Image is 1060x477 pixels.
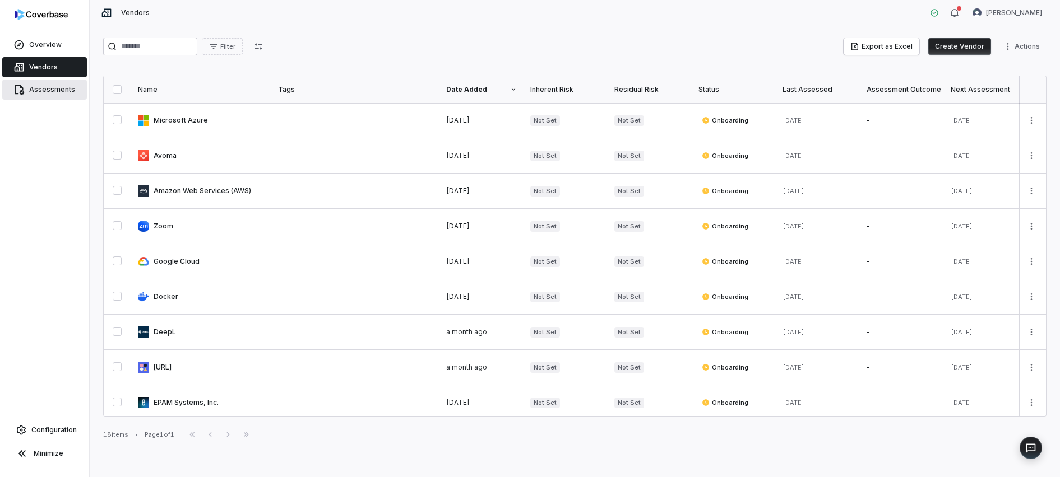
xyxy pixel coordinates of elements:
[446,151,470,160] span: [DATE]
[446,292,470,301] span: [DATE]
[530,151,560,161] span: Not Set
[860,103,944,138] td: -
[702,151,748,160] span: Onboarding
[702,398,748,407] span: Onboarding
[4,442,85,465] button: Minimize
[951,222,973,230] span: [DATE]
[702,328,748,336] span: Onboarding
[614,397,644,408] span: Not Set
[614,327,644,338] span: Not Set
[1022,147,1040,164] button: More actions
[530,85,601,94] div: Inherent Risk
[530,115,560,126] span: Not Set
[951,187,973,195] span: [DATE]
[202,38,243,55] button: Filter
[783,399,804,406] span: [DATE]
[951,293,973,301] span: [DATE]
[951,116,973,124] span: [DATE]
[966,4,1049,21] button: Kim Kambarami avatar[PERSON_NAME]
[2,79,87,100] a: Assessments
[446,257,470,265] span: [DATE]
[860,209,944,244] td: -
[1022,218,1040,235] button: More actions
[698,85,769,94] div: Status
[103,431,128,439] div: 18 items
[783,85,853,94] div: Last Assessed
[446,398,470,406] span: [DATE]
[614,362,644,373] span: Not Set
[614,85,685,94] div: Residual Risk
[138,85,265,94] div: Name
[614,186,644,197] span: Not Set
[145,431,174,439] div: Page 1 of 1
[951,363,973,371] span: [DATE]
[928,38,991,55] button: Create Vendor
[783,328,804,336] span: [DATE]
[783,363,804,371] span: [DATE]
[29,85,75,94] span: Assessments
[702,292,748,301] span: Onboarding
[860,174,944,209] td: -
[446,328,487,336] span: a month ago
[783,222,804,230] span: [DATE]
[1022,288,1040,305] button: More actions
[1022,253,1040,270] button: More actions
[4,420,85,440] a: Configuration
[34,449,63,458] span: Minimize
[530,256,560,267] span: Not Set
[614,115,644,126] span: Not Set
[860,315,944,350] td: -
[783,116,804,124] span: [DATE]
[446,85,517,94] div: Date Added
[614,256,644,267] span: Not Set
[1022,183,1040,199] button: More actions
[1022,359,1040,376] button: More actions
[278,85,433,94] div: Tags
[614,221,644,232] span: Not Set
[15,9,68,20] img: logo-D7KZi-bG.svg
[860,350,944,385] td: -
[951,258,973,265] span: [DATE]
[135,431,138,438] div: •
[1000,38,1047,55] button: More actions
[614,151,644,161] span: Not Set
[1022,394,1040,411] button: More actions
[951,399,973,406] span: [DATE]
[530,186,560,197] span: Not Set
[530,362,560,373] span: Not Set
[951,328,973,336] span: [DATE]
[702,116,748,125] span: Onboarding
[530,327,560,338] span: Not Set
[446,116,470,124] span: [DATE]
[702,222,748,231] span: Onboarding
[29,63,58,72] span: Vendors
[702,186,748,195] span: Onboarding
[1022,324,1040,340] button: More actions
[2,35,87,55] a: Overview
[973,8,982,17] img: Kim Kambarami avatar
[783,293,804,301] span: [DATE]
[867,85,937,94] div: Assessment Outcome
[702,363,748,372] span: Onboarding
[614,292,644,302] span: Not Set
[702,257,748,266] span: Onboarding
[1022,112,1040,129] button: More actions
[446,186,470,195] span: [DATE]
[986,8,1042,17] span: [PERSON_NAME]
[220,43,235,51] span: Filter
[951,152,973,160] span: [DATE]
[530,292,560,302] span: Not Set
[860,138,944,174] td: -
[29,40,62,49] span: Overview
[860,244,944,279] td: -
[446,363,487,371] span: a month ago
[121,8,150,17] span: Vendors
[2,57,87,77] a: Vendors
[783,258,804,265] span: [DATE]
[860,279,944,315] td: -
[530,221,560,232] span: Not Set
[860,385,944,420] td: -
[844,38,919,55] button: Export as Excel
[530,397,560,408] span: Not Set
[31,425,77,434] span: Configuration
